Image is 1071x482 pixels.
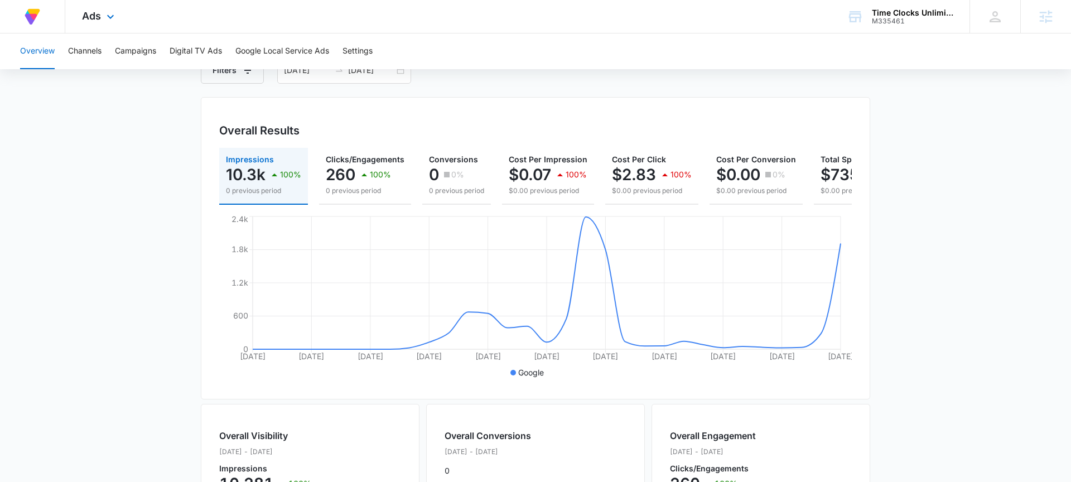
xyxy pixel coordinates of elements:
img: Volusion [22,7,42,27]
button: Overview [20,33,55,69]
input: End date [348,64,394,76]
span: Conversions [429,155,478,164]
p: 100% [370,171,391,179]
p: $0.07 [509,166,551,184]
p: [DATE] - [DATE] [445,447,531,457]
span: Clicks/Engagements [326,155,404,164]
tspan: [DATE] [416,351,442,361]
span: Total Spend [821,155,866,164]
p: 100% [566,171,587,179]
tspan: [DATE] [769,351,795,361]
p: 0 [429,166,439,184]
tspan: 1.8k [231,244,248,254]
tspan: [DATE] [652,351,677,361]
p: Google [518,367,544,378]
p: $0.00 previous period [821,186,919,196]
h2: Overall Visibility [219,429,311,442]
p: 100% [670,171,692,179]
p: [DATE] - [DATE] [219,447,311,457]
tspan: 600 [233,311,248,320]
button: Google Local Service Ads [235,33,329,69]
p: $0.00 previous period [509,186,587,196]
p: $735.96 [821,166,884,184]
p: 10.3k [226,166,266,184]
span: to [335,66,344,75]
div: v 4.0.25 [31,18,55,27]
p: 0 previous period [326,186,404,196]
p: $0.00 previous period [612,186,692,196]
span: Cost Per Conversion [716,155,796,164]
div: 0 [445,429,531,476]
input: Start date [284,64,330,76]
button: Filters [201,57,264,84]
p: 0 previous period [429,186,484,196]
p: 260 [326,166,355,184]
h2: Overall Engagement [670,429,756,442]
tspan: 2.4k [231,214,248,224]
span: Cost Per Click [612,155,666,164]
div: Keywords by Traffic [123,66,188,73]
tspan: [DATE] [475,351,501,361]
tspan: [DATE] [358,351,383,361]
div: account name [872,8,953,17]
p: 0% [773,171,785,179]
h2: Overall Conversions [445,429,531,442]
img: tab_domain_overview_orange.svg [30,65,39,74]
img: logo_orange.svg [18,18,27,27]
tspan: [DATE] [240,351,266,361]
span: Impressions [226,155,274,164]
div: account id [872,17,953,25]
p: $2.83 [612,166,656,184]
tspan: [DATE] [298,351,324,361]
p: $0.00 [716,166,760,184]
tspan: [DATE] [592,351,618,361]
p: 0 previous period [226,186,301,196]
div: Domain Overview [42,66,100,73]
p: [DATE] - [DATE] [670,447,756,457]
img: tab_keywords_by_traffic_grey.svg [111,65,120,74]
tspan: [DATE] [710,351,736,361]
span: Ads [82,10,101,22]
p: Impressions [219,465,311,473]
p: $0.00 previous period [716,186,796,196]
tspan: 1.2k [231,278,248,287]
tspan: 0 [243,344,248,354]
p: 0% [451,171,464,179]
tspan: [DATE] [534,351,559,361]
button: Settings [342,33,373,69]
p: Clicks/Engagements [670,465,756,473]
h3: Overall Results [219,122,300,139]
span: swap-right [335,66,344,75]
tspan: [DATE] [828,351,853,361]
span: Cost Per Impression [509,155,587,164]
button: Campaigns [115,33,156,69]
button: Digital TV Ads [170,33,222,69]
button: Channels [68,33,102,69]
div: Domain: [DOMAIN_NAME] [29,29,123,38]
p: 100% [280,171,301,179]
img: website_grey.svg [18,29,27,38]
